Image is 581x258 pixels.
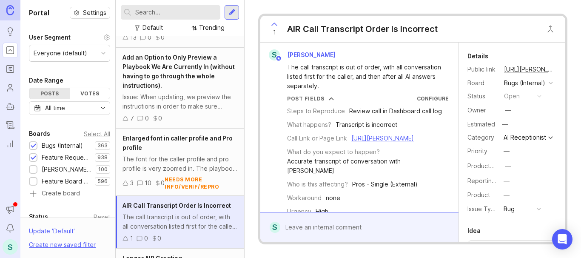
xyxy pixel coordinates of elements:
[504,92,520,101] div: open
[145,178,151,188] div: 10
[157,234,161,243] div: 0
[287,134,347,143] div: Call Link or Page Link
[467,162,513,169] label: ProductboardID
[130,114,134,123] div: 7
[116,129,244,196] a: Enlarged font in caller profile and Pro profileThe font for the caller profile and pro profile is...
[467,147,487,155] label: Priority
[326,193,340,203] div: none
[42,165,91,174] div: [PERSON_NAME] (Public)
[501,64,557,75] a: [URL][PERSON_NAME]
[467,121,495,127] div: Estimated
[98,166,108,173] p: 100
[504,190,510,200] div: —
[3,61,18,77] a: Roadmaps
[122,212,237,231] div: The call transcript is out of order, with all conversation listed first for the caller, and then ...
[29,8,49,18] h1: Portal
[349,106,442,116] div: Review call in Dashboard call log
[499,119,510,130] div: —
[3,202,18,217] button: Announcements
[3,136,18,152] a: Reporting
[264,49,342,60] a: S[PERSON_NAME]
[122,202,231,209] span: AIR Call Transcript Order Is Incorrect
[29,88,70,99] div: Posts
[29,212,48,222] div: Status
[467,106,497,115] div: Owner
[417,95,449,102] a: Configure
[145,114,149,123] div: 0
[3,239,18,255] button: S
[504,135,546,140] div: AI Receptionist
[276,55,282,62] img: member badge
[504,176,510,186] div: —
[130,33,137,42] div: 13
[29,32,71,43] div: User Segment
[542,20,559,37] button: Close button
[504,204,515,214] div: Bug
[83,9,106,17] span: Settings
[122,54,235,89] span: Add an Option to Only Preview a Playbook We Are Currently In (without having to go through the wh...
[70,7,110,19] button: Settings
[122,155,237,173] div: The font for the caller profile and pro profile is very zoomed in. The playbook tabs are also in ...
[42,153,91,162] div: Feature Requests (Internal)
[135,8,217,17] input: Search...
[70,88,110,99] div: Votes
[505,106,511,115] div: —
[502,161,513,172] button: ProductboardID
[34,49,87,58] div: Everyone (default)
[97,154,108,161] p: 938
[504,78,545,88] div: Bugs (Internal)
[467,226,481,236] div: Idea
[336,120,397,129] div: Transcript is incorrect
[130,234,133,243] div: 1
[467,205,498,212] label: Issue Type
[269,49,280,60] div: S
[29,129,50,139] div: Boards
[287,180,348,189] div: Who is this affecting?
[94,215,110,219] div: Reset
[270,222,280,233] div: S
[84,132,110,136] div: Select All
[142,23,163,32] div: Default
[165,176,237,190] div: needs more info/verif/repro
[148,33,151,42] div: 0
[158,114,162,123] div: 0
[287,23,438,35] div: AIR Call Transcript Order Is Incorrect
[29,190,110,198] a: Create board
[122,92,237,111] div: Issue: When updating, we preview the instructions in order to make sure everything is working cor...
[287,95,334,102] button: Post Fields
[97,142,108,149] p: 363
[3,24,18,39] a: Ideas
[161,33,165,42] div: 0
[116,196,244,249] a: AIR Call Transcript Order Is IncorrectThe call transcript is out of order, with all conversation ...
[467,51,488,61] div: Details
[467,65,497,74] div: Public link
[161,178,165,188] div: 0
[552,229,572,249] div: Open Intercom Messenger
[504,146,510,156] div: —
[287,106,345,116] div: Steps to Reproduce
[273,28,276,37] span: 1
[287,193,322,203] div: Workaround
[467,92,497,101] div: Status
[3,80,18,95] a: Users
[29,75,63,86] div: Date Range
[122,135,233,151] span: Enlarged font in caller profile and Pro profile
[287,147,380,157] div: What do you expect to happen?
[96,105,110,112] svg: toggle icon
[199,23,225,32] div: Trending
[45,103,65,113] div: All time
[467,133,497,142] div: Category
[287,157,449,175] div: Accurate transcript of conversation with [PERSON_NAME]
[144,234,148,243] div: 0
[97,178,108,185] p: 596
[467,191,490,198] label: Product
[505,161,511,171] div: —
[130,178,134,188] div: 3
[6,5,14,15] img: Canny Home
[467,177,513,184] label: Reporting Team
[29,226,75,240] div: Update ' Default '
[42,177,91,186] div: Feature Board Sandbox [DATE]
[116,48,244,129] a: Add an Option to Only Preview a Playbook We Are Currently In (without having to go through the wh...
[287,120,331,129] div: What happens?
